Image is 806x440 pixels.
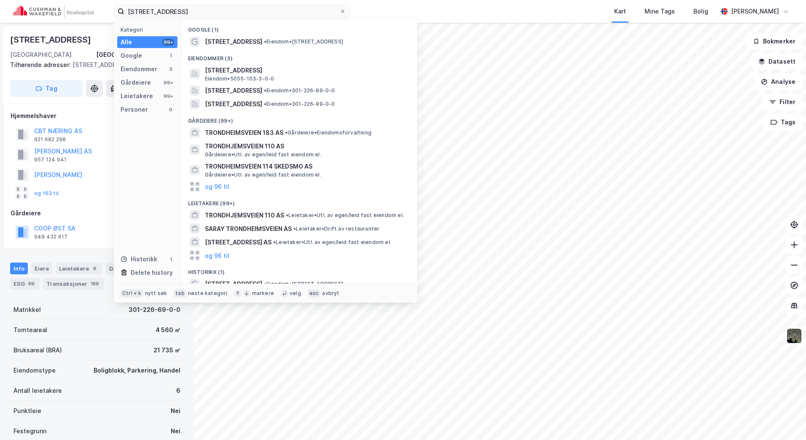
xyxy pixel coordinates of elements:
div: Leietakere [56,263,102,274]
div: 6 [176,386,180,396]
div: 6 [91,264,99,273]
span: [STREET_ADDRESS] AS [205,237,271,247]
img: 9k= [786,328,802,344]
span: TRONDHEIMSVEIEN 183 AS [205,128,283,138]
span: Leietaker • Drift av restauranter [293,225,379,232]
div: Hjemmelshaver [11,111,183,121]
span: • [273,239,276,245]
button: Bokmerker [746,33,803,50]
div: 21 735 ㎡ [153,345,180,355]
div: 99+ [162,39,174,46]
div: Google [121,51,142,61]
div: 957 124 941 [34,156,67,163]
div: Personer [121,105,148,115]
span: Gårdeiere • Eiendomsforvaltning [285,129,371,136]
span: • [264,87,266,94]
div: Alle [121,37,132,47]
span: Tilhørende adresser: [10,61,73,68]
span: Eiendom • 301-226-99-0-0 [264,101,335,107]
span: • [293,225,296,232]
div: avbryt [322,290,339,297]
div: Leietakere [121,91,153,101]
span: TRONDHEIMSVEIEN 114 SKEDSMO AS [205,161,407,172]
span: • [264,281,266,287]
span: [STREET_ADDRESS] [205,99,262,109]
span: [STREET_ADDRESS] [205,37,262,47]
div: [STREET_ADDRESS] [10,33,93,46]
div: Transaksjoner [43,278,104,290]
div: 89 [27,279,36,288]
div: 4 560 ㎡ [156,325,180,335]
div: Historikk (1) [181,262,417,277]
div: 921 682 298 [34,136,66,143]
span: [STREET_ADDRESS] [205,86,262,96]
span: Leietaker • Utl. av egen/leid fast eiendom el. [273,239,391,246]
iframe: Chat Widget [764,400,806,440]
div: ESG [10,278,40,290]
div: Gårdeiere [11,208,183,218]
div: Leietakere (99+) [181,193,417,209]
button: Analyse [754,73,803,90]
button: Tags [763,114,803,131]
span: Eiendom • 5055-103-3-0-0 [205,75,274,82]
span: Gårdeiere • Utl. av egen/leid fast eiendom el. [205,172,321,178]
span: Leietaker • Utl. av egen/leid fast eiendom el. [286,212,404,219]
div: Festegrunn [13,426,46,436]
div: Kategori [121,27,177,33]
button: Tag [10,80,83,97]
div: 0 [167,106,174,113]
span: [STREET_ADDRESS] [205,279,262,289]
button: Datasett [751,53,803,70]
div: 1 [167,52,174,59]
div: nytt søk [145,290,167,297]
div: Eiendommer [121,64,157,74]
div: 99+ [162,93,174,99]
div: Eiere [31,263,52,274]
div: Nei [171,426,180,436]
div: Bruksareal (BRA) [13,345,62,355]
input: Søk på adresse, matrikkel, gårdeiere, leietakere eller personer [124,5,339,18]
div: esc [308,289,321,298]
span: • [264,101,266,107]
div: Info [10,263,28,274]
div: [STREET_ADDRESS] [10,60,177,70]
div: Eiendomstype [13,365,56,376]
span: • [264,38,266,45]
div: neste kategori [188,290,228,297]
div: Bolig [693,6,708,16]
span: SARAY TRONDHEIMSVEIEN AS [205,224,292,234]
img: cushman-wakefield-realkapital-logo.202ea83816669bd177139c58696a8fa1.svg [13,5,94,17]
div: markere [252,290,274,297]
div: Kontrollprogram for chat [764,400,806,440]
button: Filter [762,94,803,110]
div: 189 [89,279,101,288]
div: Historikk [121,254,157,264]
span: • [286,212,288,218]
div: velg [290,290,301,297]
div: Nei [171,406,180,416]
div: Tomteareal [13,325,47,335]
div: 948 432 617 [34,233,67,240]
div: Delete history [131,268,173,278]
span: Gårdeiere • Utl. av egen/leid fast eiendom el. [205,151,321,158]
div: Gårdeiere (99+) [181,111,417,126]
div: 1 [167,256,174,263]
div: [GEOGRAPHIC_DATA], 226/69 [96,50,184,60]
div: Gårdeiere [121,78,151,88]
div: Boligblokk, Parkering, Handel [94,365,180,376]
div: Punktleie [13,406,41,416]
span: • [285,129,287,136]
div: tab [174,289,186,298]
button: og 96 til [205,182,229,192]
div: Antall leietakere [13,386,62,396]
span: [STREET_ADDRESS] [205,65,407,75]
span: TRONDHJEMSVEIEN 110 AS [205,141,407,151]
div: Matrikkel [13,305,41,315]
div: Datasett [106,263,148,274]
div: Kart [614,6,626,16]
div: Mine Tags [645,6,675,16]
div: [PERSON_NAME] [731,6,779,16]
div: Ctrl + k [121,289,143,298]
span: Eiendom • 301-226-99-0-0 [264,87,335,94]
span: Eiendom • [STREET_ADDRESS] [264,281,343,287]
